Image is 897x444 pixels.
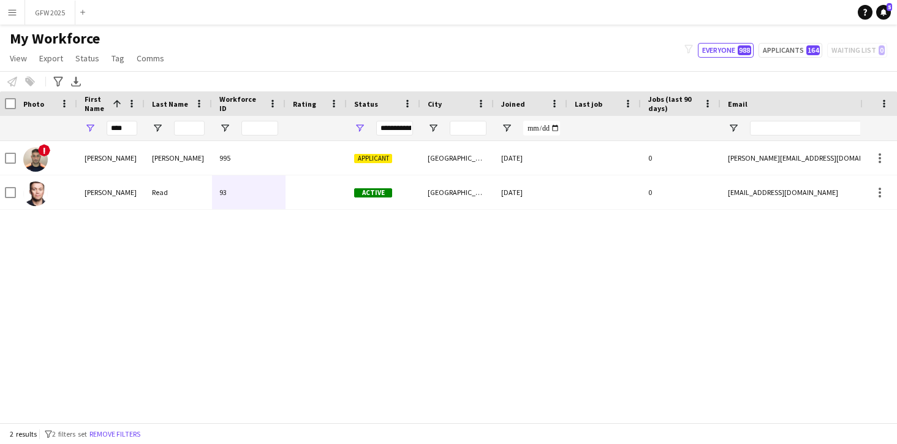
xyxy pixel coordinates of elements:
[501,99,525,109] span: Joined
[85,94,108,113] span: First Name
[10,29,100,48] span: My Workforce
[23,182,48,206] img: Paul Read
[85,123,96,134] button: Open Filter Menu
[420,175,494,209] div: [GEOGRAPHIC_DATA]
[69,74,83,89] app-action-btn: Export XLSX
[87,427,143,441] button: Remove filters
[34,50,68,66] a: Export
[10,53,27,64] span: View
[145,141,212,175] div: [PERSON_NAME]
[728,99,747,109] span: Email
[152,99,188,109] span: Last Name
[70,50,104,66] a: Status
[219,94,263,113] span: Workforce ID
[420,141,494,175] div: [GEOGRAPHIC_DATA]
[728,123,739,134] button: Open Filter Menu
[523,121,560,136] input: Joined Filter Input
[354,154,392,163] span: Applicant
[575,99,602,109] span: Last job
[738,45,751,55] span: 988
[23,99,44,109] span: Photo
[112,53,124,64] span: Tag
[428,123,439,134] button: Open Filter Menu
[293,99,316,109] span: Rating
[145,175,212,209] div: Read
[38,144,50,156] span: !
[450,121,486,136] input: City Filter Input
[212,175,286,209] div: 93
[876,5,891,20] a: 5
[52,429,87,438] span: 2 filters set
[25,1,75,25] button: GFW 2025
[39,53,63,64] span: Export
[354,123,365,134] button: Open Filter Menu
[174,121,205,136] input: Last Name Filter Input
[641,141,721,175] div: 0
[5,50,32,66] a: View
[132,50,169,66] a: Comms
[806,45,820,55] span: 164
[241,121,278,136] input: Workforce ID Filter Input
[698,43,754,58] button: Everyone988
[152,123,163,134] button: Open Filter Menu
[77,141,145,175] div: [PERSON_NAME]
[77,175,145,209] div: [PERSON_NAME]
[501,123,512,134] button: Open Filter Menu
[107,50,129,66] a: Tag
[494,175,567,209] div: [DATE]
[354,188,392,197] span: Active
[23,147,48,172] img: Paul Rawson-Campbell
[648,94,698,113] span: Jobs (last 90 days)
[107,121,137,136] input: First Name Filter Input
[219,123,230,134] button: Open Filter Menu
[212,141,286,175] div: 995
[494,141,567,175] div: [DATE]
[641,175,721,209] div: 0
[887,3,892,11] span: 5
[137,53,164,64] span: Comms
[51,74,66,89] app-action-btn: Advanced filters
[428,99,442,109] span: City
[354,99,378,109] span: Status
[759,43,822,58] button: Applicants164
[75,53,99,64] span: Status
